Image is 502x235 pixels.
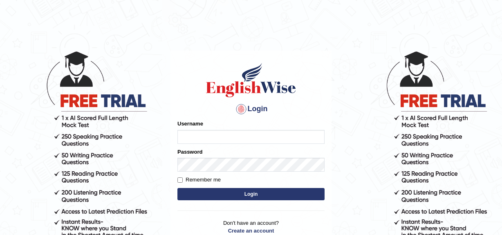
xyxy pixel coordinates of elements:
[204,62,298,98] img: Logo of English Wise sign in for intelligent practice with AI
[177,176,221,184] label: Remember me
[177,177,183,183] input: Remember me
[177,120,203,128] label: Username
[177,148,202,156] label: Password
[177,103,325,116] h4: Login
[177,227,325,235] a: Create an account
[177,188,325,200] button: Login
